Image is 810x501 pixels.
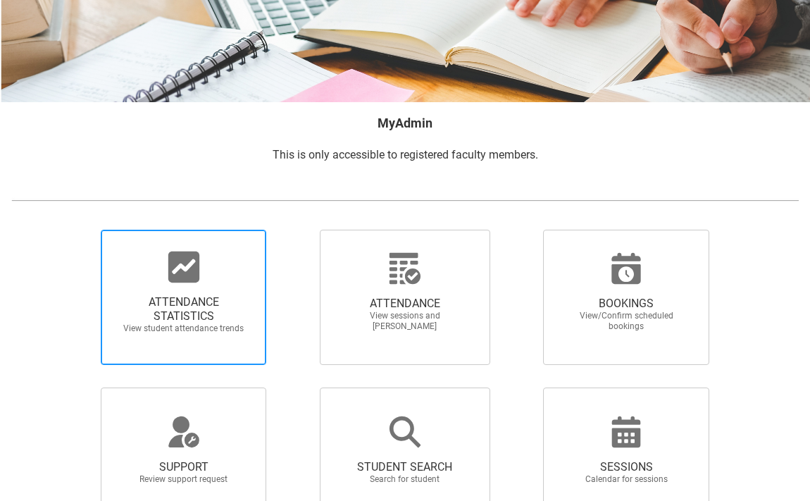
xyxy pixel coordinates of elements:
[564,311,688,332] span: View/Confirm scheduled bookings
[564,474,688,485] span: Calendar for sessions
[564,297,688,311] span: BOOKINGS
[122,460,246,474] span: SUPPORT
[343,474,467,485] span: Search for student
[343,311,467,332] span: View sessions and [PERSON_NAME]
[11,113,799,132] h2: MyAdmin
[564,460,688,474] span: SESSIONS
[122,295,246,323] span: ATTENDANCE STATISTICS
[343,460,467,474] span: STUDENT SEARCH
[11,194,799,207] img: REDU_GREY_LINE
[122,474,246,485] span: Review support request
[122,323,246,334] span: View student attendance trends
[273,148,538,161] span: This is only accessible to registered faculty members.
[343,297,467,311] span: ATTENDANCE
